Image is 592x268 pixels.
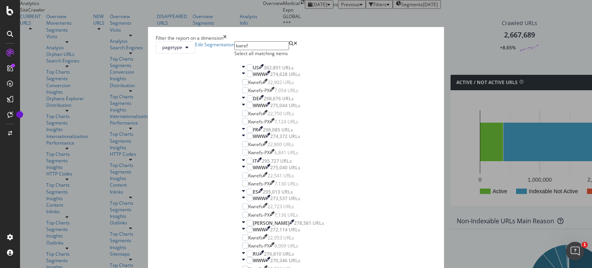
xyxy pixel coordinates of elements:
[248,110,263,117] div: Kwrefs
[582,242,588,248] span: 1
[270,102,300,109] div: 275,044 URLs
[274,118,298,125] div: 7,124 URLs
[253,226,266,233] div: WWW
[267,203,294,210] div: 22,723 URLs
[253,220,289,226] div: [PERSON_NAME]
[248,87,270,94] div: Kwrefs-PX
[270,164,300,171] div: 275,040 URLs
[248,212,270,218] div: Kwrefs-PX
[270,226,300,233] div: 272,114 URLs
[263,189,293,195] div: 295,013 URLs
[248,203,263,210] div: Kwrefs
[270,71,300,78] div: 274,628 URLs
[248,243,270,249] div: Kwrefs-PX
[253,71,266,78] div: WWW
[253,195,266,202] div: WWW
[270,133,300,140] div: 274,372 URLs
[253,251,259,257] div: RU
[263,126,293,133] div: 298,085 URLs
[270,257,300,264] div: 270,346 URLs
[162,44,182,51] span: pagetype
[156,35,223,41] div: Filter the report on a dimension
[264,95,294,102] div: 298,676 URLs
[253,189,258,195] div: ES
[267,234,294,241] div: 22,953 URLs
[267,79,294,86] div: 22,902 URLs
[223,35,227,41] div: times
[274,243,298,249] div: 6,909 URLs
[267,172,294,179] div: 22,541 URLs
[267,141,294,148] div: 22,800 URLs
[253,257,266,264] div: WWW
[267,110,294,117] div: 22,750 URLs
[248,141,263,148] div: Kwrefs
[253,64,259,71] div: US
[274,87,298,94] div: 7,054 URLs
[270,195,300,202] div: 273,537 URLs
[248,234,263,241] div: Kwrefs
[294,220,324,226] div: 278,581 URLs
[274,149,298,156] div: 6,841 URLs
[248,79,263,86] div: Kwrefs
[195,41,234,54] a: Edit Segmentation
[566,242,584,260] iframe: Intercom live chat
[253,133,266,140] div: WWW
[264,251,294,257] div: 276,810 URLs
[253,95,259,102] div: DE
[274,212,298,218] div: 7,136 URLs
[253,126,258,133] div: FR
[156,41,195,54] button: pagetype
[262,158,292,164] div: 295,727 URLs
[248,172,263,179] div: Kwrefs
[248,118,270,125] div: Kwrefs-PX
[16,111,23,118] div: Tooltip anchor
[234,41,289,50] input: Search
[234,50,332,57] div: Select all matching items
[253,102,266,109] div: WWW
[248,180,270,187] div: Kwrefs-PX
[274,180,298,187] div: 7,130 URLs
[253,164,266,171] div: WWW
[253,158,257,164] div: IT
[264,64,294,71] div: 362,891 URLs
[248,149,270,156] div: Kwrefs-PX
